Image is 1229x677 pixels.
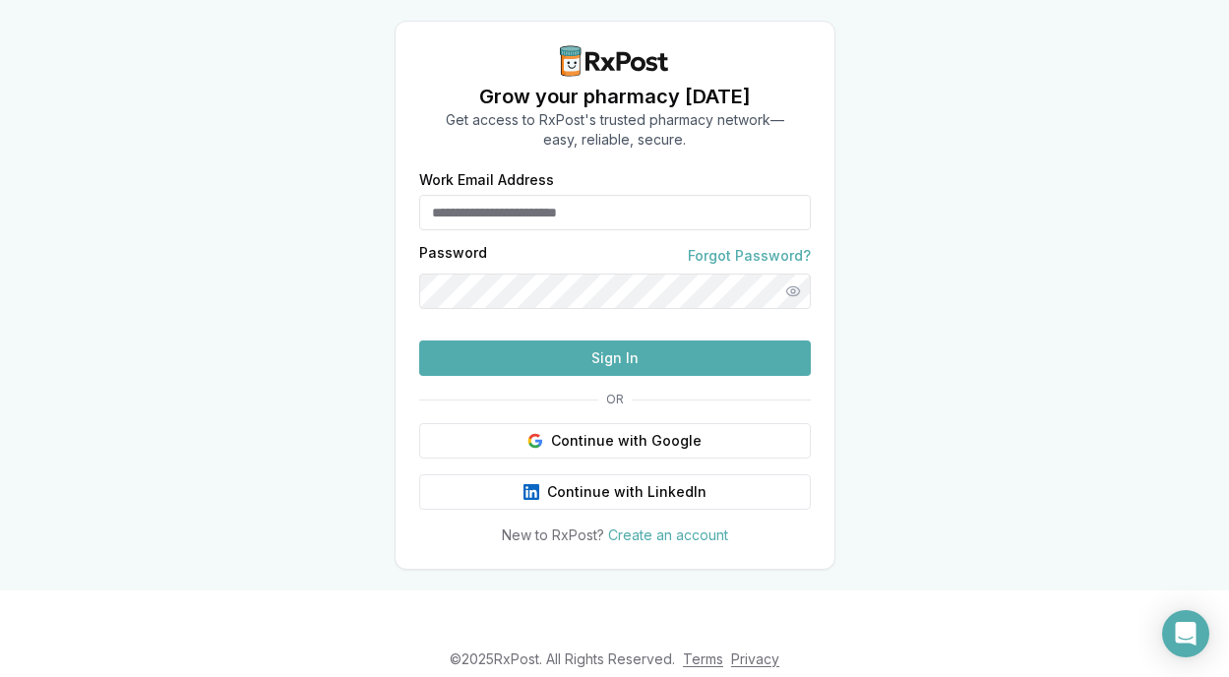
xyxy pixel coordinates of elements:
h1: Grow your pharmacy [DATE] [446,83,784,110]
button: Show password [775,274,811,309]
img: Google [527,433,543,449]
a: Terms [683,650,723,667]
span: New to RxPost? [502,526,604,543]
a: Privacy [731,650,779,667]
a: Forgot Password? [688,246,811,266]
img: RxPost Logo [552,45,678,77]
button: Continue with Google [419,423,811,459]
div: Open Intercom Messenger [1162,610,1209,657]
label: Password [419,246,487,266]
span: OR [598,392,632,407]
button: Sign In [419,340,811,376]
img: LinkedIn [523,484,539,500]
button: Continue with LinkedIn [419,474,811,510]
a: Create an account [608,526,728,543]
label: Work Email Address [419,173,811,187]
p: Get access to RxPost's trusted pharmacy network— easy, reliable, secure. [446,110,784,150]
